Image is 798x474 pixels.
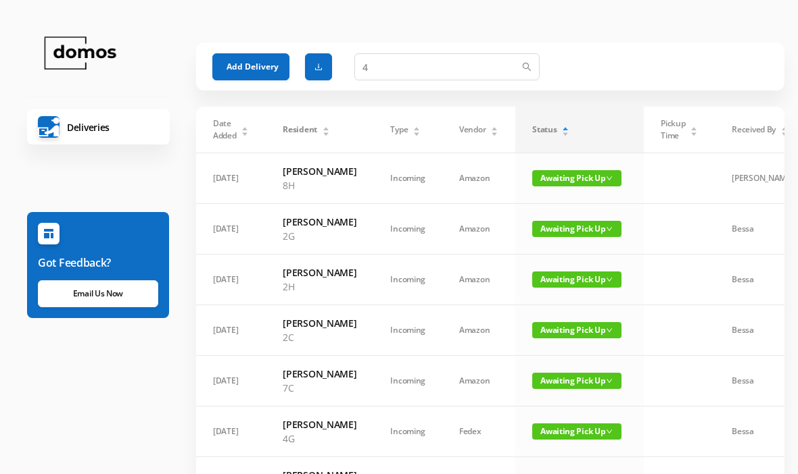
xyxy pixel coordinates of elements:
[532,271,621,288] span: Awaiting Pick Up
[606,276,613,283] i: icon: down
[373,406,442,457] td: Incoming
[606,377,613,384] i: icon: down
[373,153,442,204] td: Incoming
[491,125,498,129] i: icon: caret-up
[562,130,569,134] i: icon: caret-down
[283,229,356,243] p: 2G
[354,53,540,80] input: Search for delivery...
[283,316,356,330] h6: [PERSON_NAME]
[196,204,266,255] td: [DATE]
[522,62,532,72] i: icon: search
[532,124,557,136] span: Status
[413,130,421,134] i: icon: caret-down
[442,204,515,255] td: Amazon
[442,255,515,305] td: Amazon
[283,164,356,178] h6: [PERSON_NAME]
[322,130,329,134] i: icon: caret-down
[305,53,332,80] button: icon: download
[442,153,515,204] td: Amazon
[373,356,442,406] td: Incoming
[373,305,442,356] td: Incoming
[196,255,266,305] td: [DATE]
[459,124,486,136] span: Vendor
[562,125,569,129] i: icon: caret-up
[690,130,698,134] i: icon: caret-down
[196,153,266,204] td: [DATE]
[606,327,613,334] i: icon: down
[690,125,698,129] i: icon: caret-up
[213,117,237,142] span: Date Added
[241,125,249,133] div: Sort
[390,124,408,136] span: Type
[322,125,329,129] i: icon: caret-up
[532,221,621,237] span: Awaiting Pick Up
[442,305,515,356] td: Amazon
[532,170,621,186] span: Awaiting Pick Up
[413,125,421,129] i: icon: caret-up
[241,130,249,134] i: icon: caret-down
[38,280,158,307] a: Email Us Now
[780,125,788,129] i: icon: caret-up
[661,117,685,142] span: Pickup Time
[490,125,498,133] div: Sort
[780,125,789,133] div: Sort
[283,367,356,381] h6: [PERSON_NAME]
[196,356,266,406] td: [DATE]
[532,322,621,338] span: Awaiting Pick Up
[283,215,356,229] h6: [PERSON_NAME]
[413,125,421,133] div: Sort
[732,124,776,136] span: Received By
[283,330,356,344] p: 2C
[322,125,330,133] div: Sort
[283,178,356,192] p: 8H
[442,406,515,457] td: Fedex
[532,373,621,389] span: Awaiting Pick Up
[373,255,442,305] td: Incoming
[780,130,788,134] i: icon: caret-down
[442,356,515,406] td: Amazon
[690,125,698,133] div: Sort
[196,305,266,356] td: [DATE]
[606,175,613,182] i: icon: down
[212,53,289,80] button: Add Delivery
[241,125,249,129] i: icon: caret-up
[606,428,613,435] i: icon: down
[283,381,356,395] p: 7C
[283,124,317,136] span: Resident
[38,255,158,271] h6: Got Feedback?
[561,125,569,133] div: Sort
[606,226,613,232] i: icon: down
[283,417,356,431] h6: [PERSON_NAME]
[373,204,442,255] td: Incoming
[491,130,498,134] i: icon: caret-down
[196,406,266,457] td: [DATE]
[283,431,356,446] p: 4G
[283,280,356,294] p: 2H
[27,109,170,144] a: Deliveries
[532,423,621,440] span: Awaiting Pick Up
[283,265,356,280] h6: [PERSON_NAME]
